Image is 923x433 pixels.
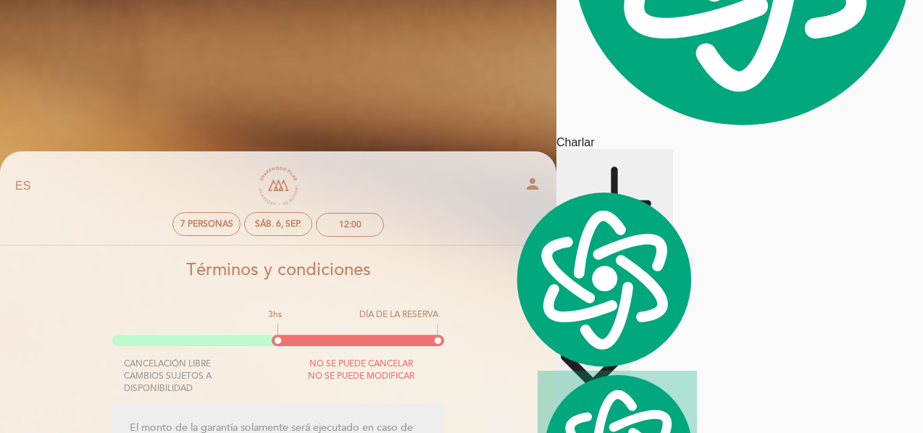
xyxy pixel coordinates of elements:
div: DÍA DE LA RESERVA [359,308,438,321]
div: NO SE PUEDE CANCELAR NO SE PUEDE MODIFICAR [278,358,444,382]
i: person [524,175,541,193]
h3: Search [556,303,923,321]
div: sáb. 6, sep. [255,219,301,230]
button: Nueva Conversación [556,149,673,274]
div: Charlar [556,136,923,149]
div: CANCELACIÓN LIBRE CAMBIOS SUJETOS A DISPONIBILIDAD [112,358,278,395]
h3: Términos y condiciones [10,261,546,279]
div: 3hs [268,308,282,321]
img: terms-and-conditions-chart.png [112,324,445,346]
span: 7 personas [180,219,233,230]
button: person [524,175,541,198]
div: 12:00 [339,219,362,230]
a: [PERSON_NAME] [188,167,369,206]
img: logo.svg [509,188,697,371]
